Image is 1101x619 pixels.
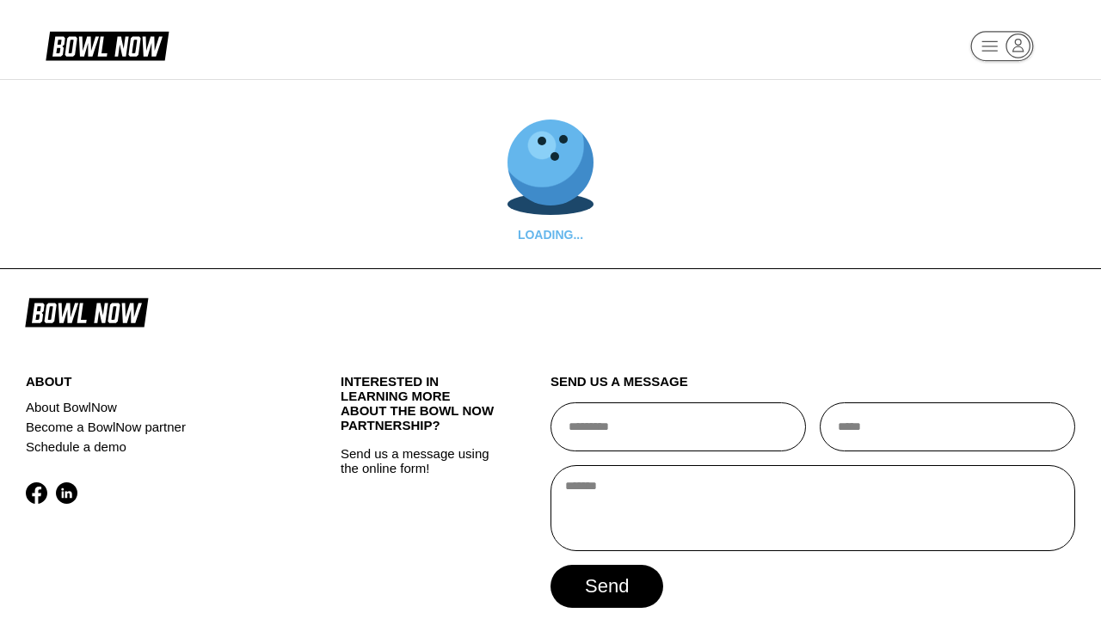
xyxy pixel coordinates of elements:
a: Schedule a demo [26,437,288,457]
a: About BowlNow [26,397,288,417]
div: about [26,374,288,397]
button: send [550,565,663,608]
a: Become a BowlNow partner [26,417,288,437]
div: INTERESTED IN LEARNING MORE ABOUT THE BOWL NOW PARTNERSHIP? [341,374,498,446]
div: LOADING... [507,228,594,242]
div: send us a message [550,374,1075,402]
